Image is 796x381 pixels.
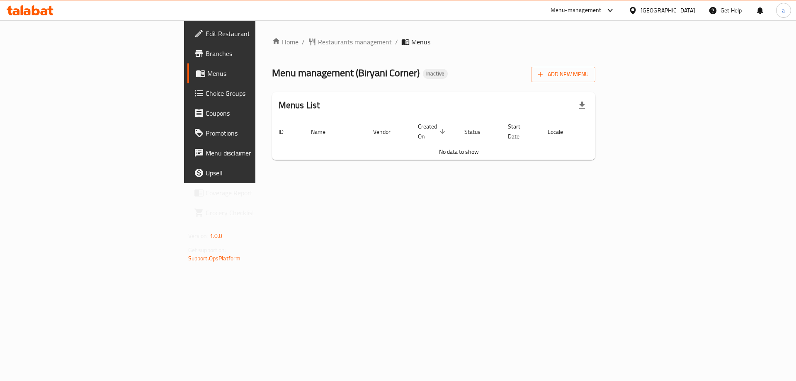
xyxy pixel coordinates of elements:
[206,168,311,178] span: Upsell
[548,127,574,137] span: Locale
[418,121,448,141] span: Created On
[188,253,241,264] a: Support.OpsPlatform
[187,103,317,123] a: Coupons
[187,83,317,103] a: Choice Groups
[508,121,531,141] span: Start Date
[188,231,209,241] span: Version:
[782,6,785,15] span: a
[311,127,336,137] span: Name
[439,146,479,157] span: No data to show
[207,68,311,78] span: Menus
[531,67,595,82] button: Add New Menu
[187,63,317,83] a: Menus
[423,70,448,77] span: Inactive
[395,37,398,47] li: /
[206,88,311,98] span: Choice Groups
[187,123,317,143] a: Promotions
[272,119,646,160] table: enhanced table
[187,143,317,163] a: Menu disclaimer
[411,37,430,47] span: Menus
[206,29,311,39] span: Edit Restaurant
[308,37,392,47] a: Restaurants management
[188,245,226,255] span: Get support on:
[584,119,646,144] th: Actions
[206,208,311,218] span: Grocery Checklist
[423,69,448,79] div: Inactive
[464,127,491,137] span: Status
[206,49,311,58] span: Branches
[373,127,401,137] span: Vendor
[187,163,317,183] a: Upsell
[641,6,695,15] div: [GEOGRAPHIC_DATA]
[206,148,311,158] span: Menu disclaimer
[187,24,317,44] a: Edit Restaurant
[279,99,320,112] h2: Menus List
[272,37,596,47] nav: breadcrumb
[206,108,311,118] span: Coupons
[187,203,317,223] a: Grocery Checklist
[272,63,420,82] span: Menu management ( Biryani Corner )
[538,69,589,80] span: Add New Menu
[206,188,311,198] span: Coverage Report
[551,5,602,15] div: Menu-management
[210,231,223,241] span: 1.0.0
[279,127,294,137] span: ID
[187,183,317,203] a: Coverage Report
[187,44,317,63] a: Branches
[572,95,592,115] div: Export file
[206,128,311,138] span: Promotions
[318,37,392,47] span: Restaurants management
